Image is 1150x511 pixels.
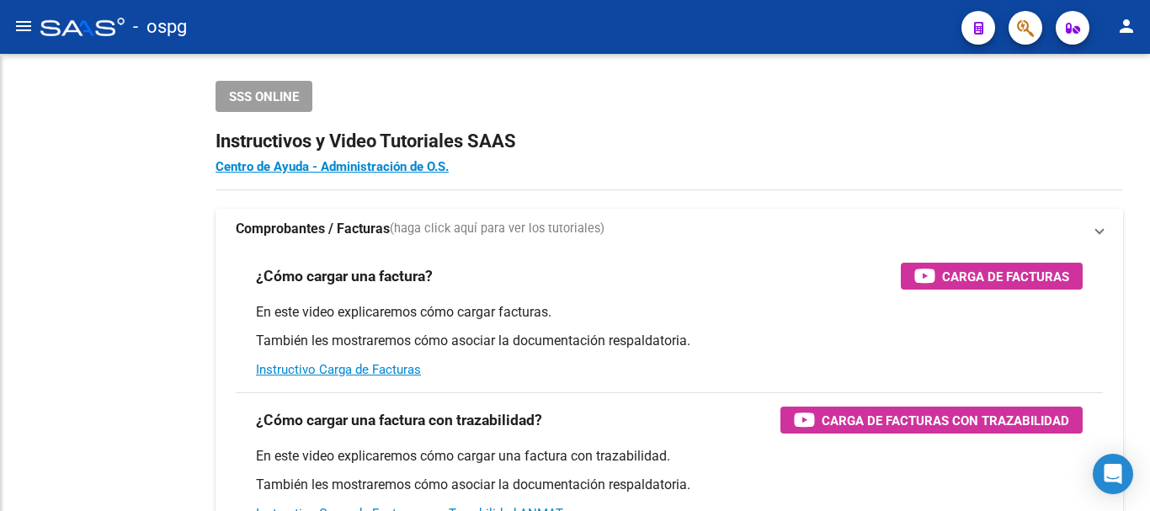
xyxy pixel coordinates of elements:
[13,16,34,36] mat-icon: menu
[256,447,1083,466] p: En este video explicaremos cómo cargar una factura con trazabilidad.
[1116,16,1137,36] mat-icon: person
[1093,454,1133,494] div: Open Intercom Messenger
[133,8,187,45] span: - ospg
[256,303,1083,322] p: En este video explicaremos cómo cargar facturas.
[256,362,421,377] a: Instructivo Carga de Facturas
[780,407,1083,434] button: Carga de Facturas con Trazabilidad
[216,209,1123,249] mat-expansion-panel-header: Comprobantes / Facturas(haga click aquí para ver los tutoriales)
[942,266,1069,287] span: Carga de Facturas
[256,476,1083,494] p: También les mostraremos cómo asociar la documentación respaldatoria.
[822,410,1069,431] span: Carga de Facturas con Trazabilidad
[901,263,1083,290] button: Carga de Facturas
[216,81,312,112] button: SSS ONLINE
[256,408,542,432] h3: ¿Cómo cargar una factura con trazabilidad?
[390,220,604,238] span: (haga click aquí para ver los tutoriales)
[216,125,1123,157] h2: Instructivos y Video Tutoriales SAAS
[256,264,433,288] h3: ¿Cómo cargar una factura?
[216,159,449,174] a: Centro de Ayuda - Administración de O.S.
[229,89,299,104] span: SSS ONLINE
[256,332,1083,350] p: También les mostraremos cómo asociar la documentación respaldatoria.
[236,220,390,238] strong: Comprobantes / Facturas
